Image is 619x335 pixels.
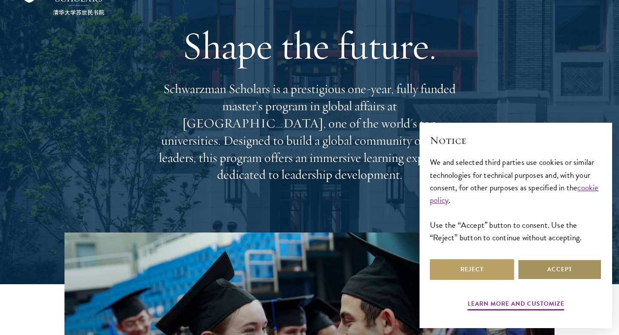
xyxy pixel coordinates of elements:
[430,181,599,206] a: cookie policy
[518,259,602,280] button: Accept
[155,22,464,70] h1: Shape the future.
[430,156,602,243] div: We and selected third parties use cookies or similar technologies for technical purposes and, wit...
[430,133,602,148] h2: Notice
[155,81,464,183] p: Schwarzman Scholars is a prestigious one-year, fully funded master’s program in global affairs at...
[468,298,564,312] button: Learn more and customize
[430,259,514,280] button: Reject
